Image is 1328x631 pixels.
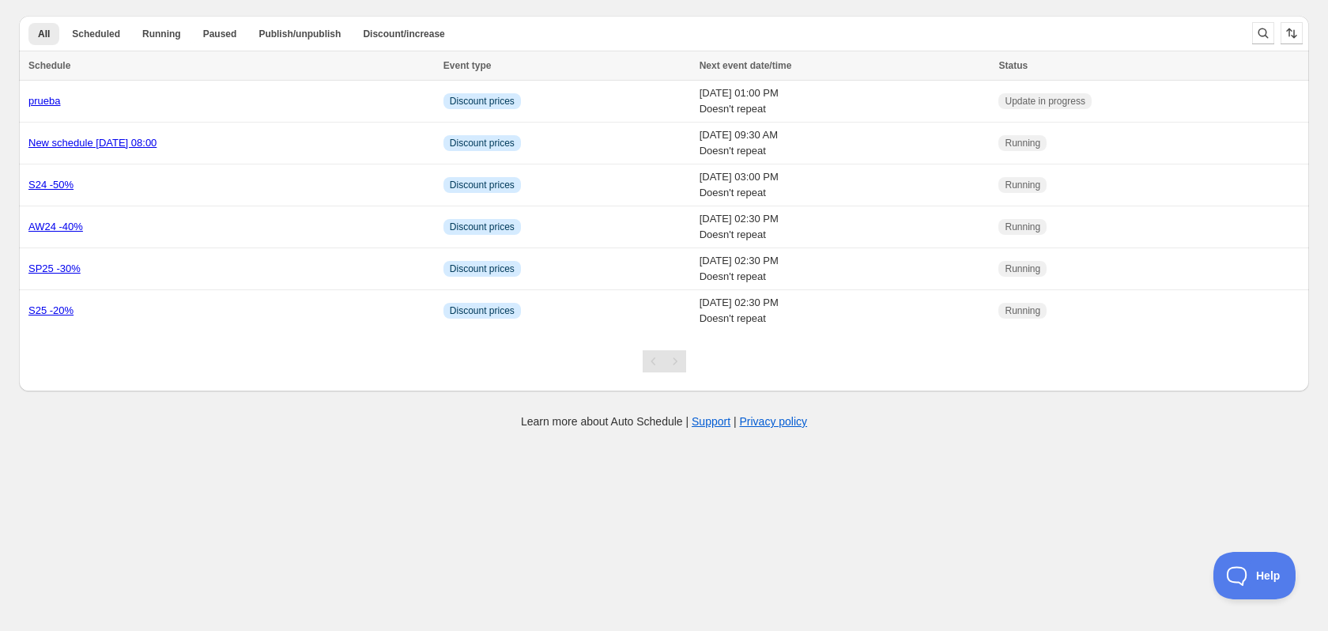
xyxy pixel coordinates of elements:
p: Learn more about Auto Schedule | | [521,414,807,429]
a: prueba [28,95,60,107]
span: Status [998,60,1028,71]
span: Discount prices [450,95,515,108]
span: Discount prices [450,137,515,149]
span: Discount prices [450,263,515,275]
span: Event type [443,60,492,71]
button: Sort the results [1281,22,1303,44]
a: AW24 -40% [28,221,83,232]
span: Discount/increase [363,28,444,40]
span: Running [1005,304,1040,317]
span: Schedule [28,60,70,71]
td: [DATE] 09:30 AM Doesn't repeat [695,123,994,164]
td: [DATE] 03:00 PM Doesn't repeat [695,164,994,206]
iframe: Toggle Customer Support [1213,552,1296,599]
span: Running [1005,221,1040,233]
a: New schedule [DATE] 08:00 [28,137,157,149]
span: Publish/unpublish [258,28,341,40]
a: Privacy policy [740,415,808,428]
span: Next event date/time [700,60,792,71]
td: [DATE] 01:00 PM Doesn't repeat [695,81,994,123]
span: Running [1005,263,1040,275]
td: [DATE] 02:30 PM Doesn't repeat [695,206,994,248]
span: Discount prices [450,179,515,191]
a: S24 -50% [28,179,74,191]
a: S25 -20% [28,304,74,316]
span: Running [1005,179,1040,191]
span: Discount prices [450,221,515,233]
span: Discount prices [450,304,515,317]
span: Running [142,28,181,40]
span: All [38,28,50,40]
span: Paused [203,28,237,40]
td: [DATE] 02:30 PM Doesn't repeat [695,290,994,332]
button: Search and filter results [1252,22,1274,44]
nav: Pagination [643,350,686,372]
span: Running [1005,137,1040,149]
a: Support [692,415,730,428]
a: SP25 -30% [28,263,81,274]
td: [DATE] 02:30 PM Doesn't repeat [695,248,994,290]
span: Update in progress [1005,95,1085,108]
span: Scheduled [72,28,120,40]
